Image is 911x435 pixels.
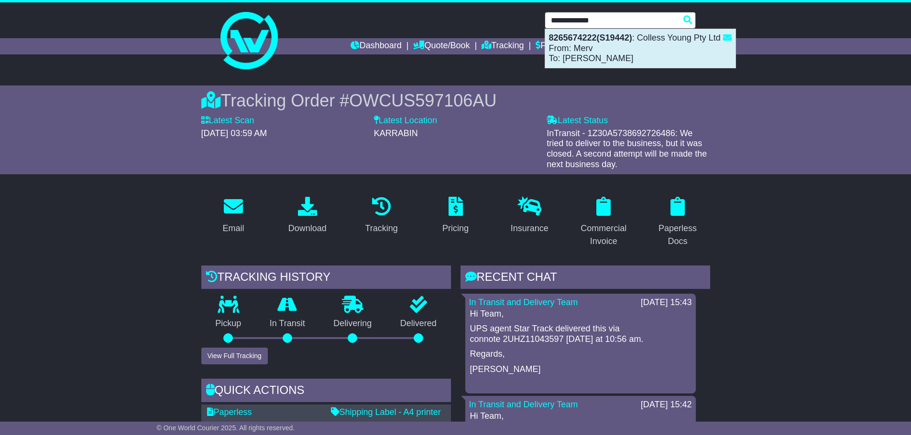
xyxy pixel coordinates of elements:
[351,38,402,54] a: Dashboard
[646,193,710,251] a: Paperless Docs
[536,38,579,54] a: Financials
[505,193,555,238] a: Insurance
[641,400,692,410] div: [DATE] 15:42
[201,90,710,111] div: Tracking Order #
[201,379,451,404] div: Quick Actions
[222,222,244,235] div: Email
[374,116,437,126] label: Latest Location
[207,407,252,417] a: Paperless
[545,29,735,68] div: : Colless Young Pty Ltd From: Merv To: [PERSON_NAME]
[201,116,254,126] label: Latest Scan
[442,222,469,235] div: Pricing
[652,222,704,248] div: Paperless Docs
[469,400,578,409] a: In Transit and Delivery Team
[511,222,549,235] div: Insurance
[201,348,268,364] button: View Full Tracking
[549,33,632,42] strong: 8265674222(S19442)
[547,116,608,126] label: Latest Status
[282,193,333,238] a: Download
[201,265,451,291] div: Tracking history
[201,318,256,329] p: Pickup
[331,407,441,417] a: Shipping Label - A4 printer
[482,38,524,54] a: Tracking
[319,318,386,329] p: Delivering
[359,193,404,238] a: Tracking
[216,193,250,238] a: Email
[571,193,636,251] a: Commercial Invoice
[365,222,397,235] div: Tracking
[349,91,496,110] span: OWCUS597106AU
[578,222,630,248] div: Commercial Invoice
[470,309,691,319] p: Hi Team,
[255,318,319,329] p: In Transit
[413,38,470,54] a: Quote/Book
[470,364,691,375] p: [PERSON_NAME]
[470,324,691,344] p: UPS agent Star Track delivered this via connote 2UHZ11043597 [DATE] at 10:56 am.
[201,128,267,138] span: [DATE] 03:59 AM
[436,193,475,238] a: Pricing
[288,222,327,235] div: Download
[461,265,710,291] div: RECENT CHAT
[469,297,578,307] a: In Transit and Delivery Team
[157,424,295,432] span: © One World Courier 2025. All rights reserved.
[547,128,707,169] span: InTransit - 1Z30A5738692726486: We tried to deliver to the business, but it was closed. A second ...
[470,411,691,422] p: Hi Team,
[641,297,692,308] div: [DATE] 15:43
[374,128,418,138] span: KARRABIN
[386,318,451,329] p: Delivered
[470,349,691,360] p: Regards,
